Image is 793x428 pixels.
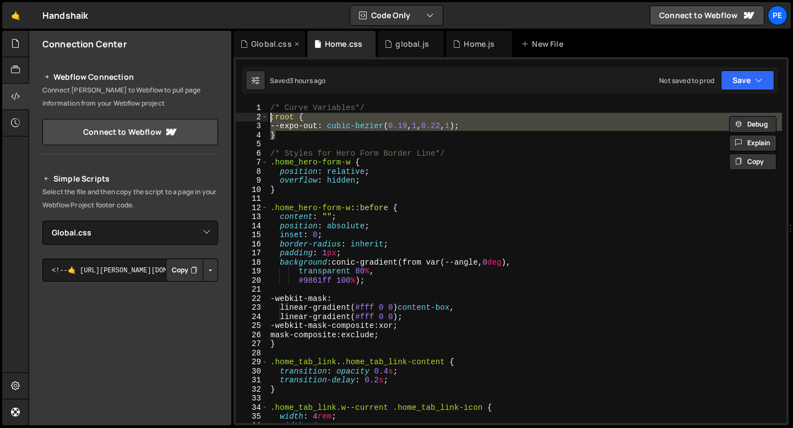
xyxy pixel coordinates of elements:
[236,131,268,140] div: 4
[236,358,268,367] div: 29
[768,6,787,25] a: Pe
[395,39,428,50] div: global.js
[236,103,268,113] div: 1
[521,39,567,50] div: New File
[236,140,268,149] div: 5
[236,149,268,158] div: 6
[236,176,268,185] div: 9
[42,38,127,50] h2: Connection Center
[236,294,268,304] div: 22
[236,303,268,312] div: 23
[236,167,268,177] div: 8
[42,185,218,212] p: Select the file and then copy the script to a page in your Webflow Project footer code.
[350,6,443,25] button: Code Only
[42,9,88,22] div: Handshaik
[236,276,268,286] div: 20
[236,349,268,358] div: 28
[2,2,29,29] a: 🤙
[42,119,218,145] a: Connect to Webflow
[650,6,764,25] a: Connect to Webflow
[236,222,268,231] div: 14
[236,185,268,195] div: 10
[236,376,268,385] div: 31
[236,312,268,322] div: 24
[236,249,268,258] div: 17
[721,70,774,90] button: Save
[236,212,268,222] div: 13
[251,39,292,50] div: Global.css
[236,258,268,267] div: 18
[236,412,268,421] div: 35
[236,122,268,131] div: 3
[236,321,268,331] div: 25
[729,153,776,170] button: Copy
[236,240,268,249] div: 16
[42,84,218,110] p: Connect [PERSON_NAME] to Webflow to pull page information from your Webflow project
[236,194,268,204] div: 11
[325,39,362,50] div: Home.css
[270,76,326,85] div: Saved
[290,76,326,85] div: 3 hours ago
[42,259,218,282] textarea: <!--🤙 [URL][PERSON_NAME][DOMAIN_NAME]> <script>document.addEventListener("DOMContentLoaded", func...
[464,39,495,50] div: Home.js
[729,116,776,133] button: Debug
[659,76,714,85] div: Not saved to prod
[42,70,218,84] h2: Webflow Connection
[236,113,268,122] div: 2
[236,385,268,394] div: 32
[42,172,218,185] h2: Simple Scripts
[236,285,268,294] div: 21
[236,267,268,276] div: 19
[42,300,219,399] iframe: YouTube video player
[166,259,218,282] div: Button group with nested dropdown
[236,339,268,349] div: 27
[236,231,268,240] div: 15
[729,135,776,151] button: Explain
[236,367,268,376] div: 30
[166,259,203,282] button: Copy
[236,331,268,340] div: 26
[236,403,268,413] div: 34
[236,204,268,213] div: 12
[236,394,268,403] div: 33
[236,158,268,167] div: 7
